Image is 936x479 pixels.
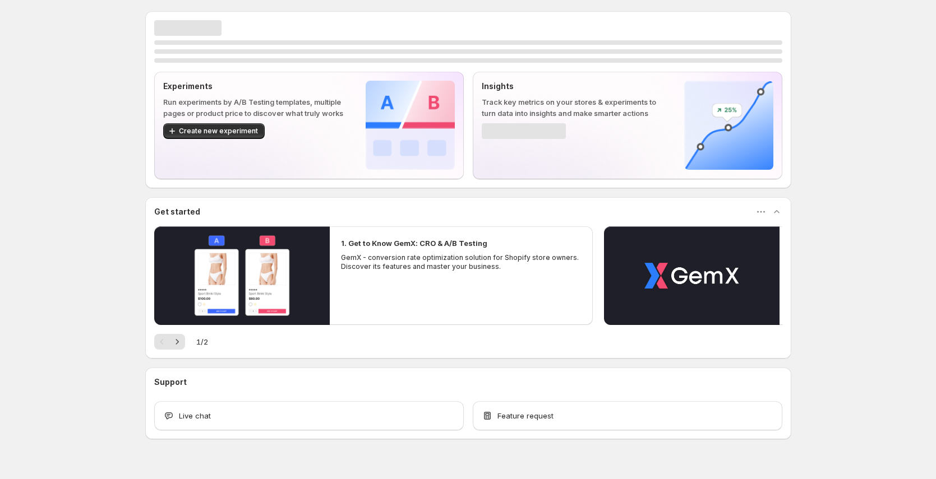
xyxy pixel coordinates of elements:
[482,96,666,119] p: Track key metrics on your stores & experiments to turn data into insights and make smarter actions
[196,336,208,347] span: 1 / 2
[341,253,582,271] p: GemX - conversion rate optimization solution for Shopify store owners. Discover its features and ...
[163,123,265,139] button: Create new experiment
[604,226,780,325] button: Play video
[163,81,348,92] p: Experiments
[163,96,348,119] p: Run experiments by A/B Testing templates, multiple pages or product price to discover what truly ...
[154,334,185,350] nav: Pagination
[341,238,487,249] h2: 1. Get to Know GemX: CRO & A/B Testing
[482,81,666,92] p: Insights
[154,376,187,388] h3: Support
[179,127,258,136] span: Create new experiment
[169,334,185,350] button: Next
[497,410,554,421] span: Feature request
[684,81,773,170] img: Insights
[179,410,211,421] span: Live chat
[154,206,200,217] h3: Get started
[366,81,455,170] img: Experiments
[154,226,330,325] button: Play video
